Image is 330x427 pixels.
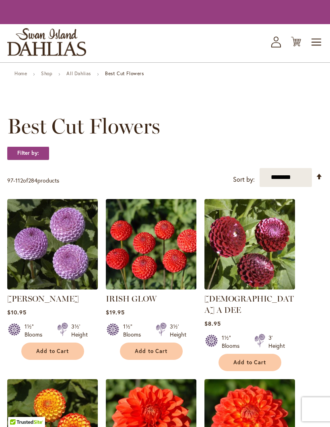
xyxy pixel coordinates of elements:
[7,146,49,160] strong: Filter by:
[7,199,98,289] img: FRANK HOLMES
[233,359,266,366] span: Add to Cart
[14,70,27,76] a: Home
[106,294,157,304] a: IRISH GLOW
[120,343,183,360] button: Add to Cart
[25,322,47,339] div: 1½" Blooms
[204,283,295,291] a: CHICK A DEE
[268,334,285,350] div: 3' Height
[204,294,294,315] a: [DEMOGRAPHIC_DATA] A DEE
[204,199,295,289] img: CHICK A DEE
[7,114,160,138] span: Best Cut Flowers
[222,334,245,350] div: 1½" Blooms
[135,348,168,355] span: Add to Cart
[7,177,13,184] span: 97
[233,172,255,187] label: Sort by:
[21,343,84,360] button: Add to Cart
[170,322,186,339] div: 3½' Height
[106,199,196,289] img: IRISH GLOW
[36,348,69,355] span: Add to Cart
[7,174,59,187] p: - of products
[105,70,144,76] strong: Best Cut Flowers
[71,322,88,339] div: 3½' Height
[66,70,91,76] a: All Dahlias
[106,283,196,291] a: IRISH GLOW
[7,308,27,316] span: $10.95
[204,320,221,327] span: $8.95
[41,70,52,76] a: Shop
[7,28,86,56] a: store logo
[219,354,281,371] button: Add to Cart
[7,283,98,291] a: FRANK HOLMES
[7,294,79,304] a: [PERSON_NAME]
[106,308,125,316] span: $19.95
[123,322,146,339] div: 1½" Blooms
[15,177,23,184] span: 112
[28,177,37,184] span: 284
